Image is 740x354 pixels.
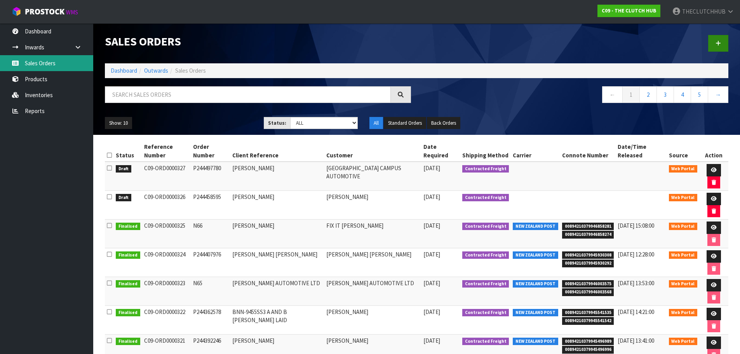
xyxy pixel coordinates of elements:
span: 00894210379945930308 [562,251,614,259]
span: [DATE] [423,222,440,229]
span: Web Portal [669,194,698,202]
span: NEW ZEALAND POST [513,309,558,317]
td: P244362578 [191,306,230,335]
button: Standard Orders [384,117,426,129]
span: [DATE] 12:28:00 [618,251,654,258]
span: Contracted Freight [462,194,509,202]
span: 00894210379945496989 [562,338,614,345]
span: Contracted Freight [462,223,509,230]
span: 00894210379945541535 [562,309,614,317]
h1: Sales Orders [105,35,411,48]
span: 00894210379946003568 [562,288,614,296]
span: Web Portal [669,338,698,345]
span: Sales Orders [175,67,206,74]
th: Status [114,141,142,162]
span: Draft [116,165,131,173]
span: Contracted Freight [462,338,509,345]
span: Finalised [116,338,140,345]
span: 00894210379946858281 [562,223,614,230]
span: [DATE] [423,308,440,316]
td: C09-ORD0000327 [142,162,191,191]
span: [DATE] 14:21:00 [618,308,654,316]
td: FIX IT [PERSON_NAME] [324,220,421,248]
td: P244407976 [191,248,230,277]
span: [DATE] [423,251,440,258]
th: Date Required [421,141,460,162]
span: Web Portal [669,280,698,288]
a: 2 [639,86,657,103]
span: [DATE] [423,279,440,287]
td: C09-ORD0000326 [142,191,191,220]
a: ← [602,86,623,103]
a: 5 [691,86,708,103]
span: 00894210379945541542 [562,317,614,325]
a: Outwards [144,67,168,74]
span: [DATE] 13:41:00 [618,337,654,344]
span: NEW ZEALAND POST [513,251,558,259]
span: Finalised [116,280,140,288]
td: [PERSON_NAME] AUTOMOTIVE LTD [324,277,421,306]
span: [DATE] [423,337,440,344]
span: Finalised [116,223,140,230]
td: P244497780 [191,162,230,191]
a: 3 [656,86,674,103]
td: C09-ORD0000324 [142,248,191,277]
td: [PERSON_NAME] [PERSON_NAME] [324,248,421,277]
span: [DATE] [423,164,440,172]
span: Finalised [116,309,140,317]
span: NEW ZEALAND POST [513,338,558,345]
th: Date/Time Released [616,141,667,162]
td: [PERSON_NAME] [PERSON_NAME] [230,248,325,277]
span: [DATE] 13:53:00 [618,279,654,287]
span: THECLUTCHHUB [682,8,726,15]
button: Back Orders [427,117,460,129]
td: [PERSON_NAME] [230,191,325,220]
th: Customer [324,141,421,162]
td: BNN-9455SS3 A AND B [PERSON_NAME] LAID [230,306,325,335]
a: 4 [674,86,691,103]
img: cube-alt.png [12,7,21,16]
td: P244458595 [191,191,230,220]
a: → [708,86,728,103]
td: N66 [191,220,230,248]
span: Web Portal [669,223,698,230]
a: 1 [622,86,640,103]
span: Contracted Freight [462,251,509,259]
span: Web Portal [669,309,698,317]
span: [DATE] 15:08:00 [618,222,654,229]
span: Contracted Freight [462,280,509,288]
input: Search sales orders [105,86,391,103]
td: [PERSON_NAME] AUTOMOTIVE LTD [230,277,325,306]
th: Shipping Method [460,141,511,162]
td: C09-ORD0000325 [142,220,191,248]
span: 00894210379946003575 [562,280,614,288]
strong: C09 - THE CLUTCH HUB [602,7,656,14]
span: [DATE] [423,193,440,201]
span: Contracted Freight [462,309,509,317]
th: Carrier [511,141,560,162]
span: Web Portal [669,165,698,173]
button: Show: 10 [105,117,132,129]
span: 00894210379945930292 [562,260,614,267]
span: 00894210379946858274 [562,231,614,239]
td: C09-ORD0000323 [142,277,191,306]
td: C09-ORD0000322 [142,306,191,335]
td: [PERSON_NAME] [324,306,421,335]
span: Draft [116,194,131,202]
span: NEW ZEALAND POST [513,223,558,230]
nav: Page navigation [423,86,729,105]
span: Web Portal [669,251,698,259]
th: Source [667,141,700,162]
td: [GEOGRAPHIC_DATA] CAMPUS AUTOMOTIVE [324,162,421,191]
th: Action [699,141,728,162]
th: Order Number [191,141,230,162]
td: [PERSON_NAME] [324,191,421,220]
strong: Status: [268,120,286,126]
button: All [369,117,383,129]
span: NEW ZEALAND POST [513,280,558,288]
td: [PERSON_NAME] [230,220,325,248]
a: Dashboard [111,67,137,74]
span: 00894210379945496996 [562,346,614,354]
span: Finalised [116,251,140,259]
td: N65 [191,277,230,306]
